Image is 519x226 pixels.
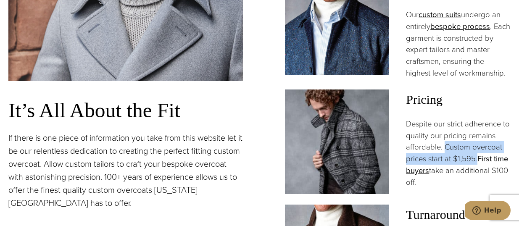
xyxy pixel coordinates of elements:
[465,201,511,222] iframe: Opens a widget where you can chat to one of our agents
[419,9,461,20] a: custom suits
[406,89,511,110] span: Pricing
[430,21,490,32] a: bespoke process
[406,9,511,79] p: Our undergo an entirely . Each garment is constructed by expert tailors and master craftsmen, ens...
[8,131,243,210] p: If there is one piece of information you take from this website let it be our relentless dedicati...
[406,118,511,188] p: Despite our strict adherence to quality our pricing remains affordable. Custom overcoat prices st...
[406,153,508,176] a: First time buyers
[406,205,511,225] span: Turnaround
[8,98,243,123] h3: It’s All About the Fit
[285,89,390,194] img: Man in double breasted grey plaid bespoke overcoat.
